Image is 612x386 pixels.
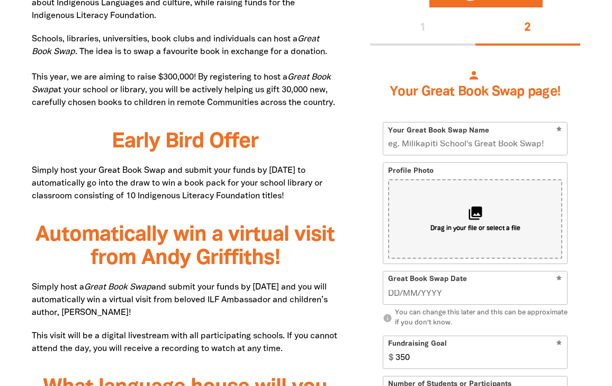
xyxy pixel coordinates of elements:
button: Stage 2 [475,12,580,46]
input: eg. Milikapiti School's Great Book Swap! [383,122,567,155]
em: Great Book Swap [32,36,319,56]
i: info [383,313,392,323]
p: Schools, libraries, universities, book clubs and individuals can host a . The idea is to swap a f... [32,33,338,109]
span: Automatically win a virtual visit from Andy Griffiths! [35,225,335,268]
i: person [467,69,480,82]
input: Great Book Swap Date DD/MM/YYYY [388,287,562,299]
em: Great Book Swap [84,284,151,291]
input: eg. 350 [391,336,567,369]
p: You can change this later and this can be approximate if you don't know. [383,308,568,329]
em: Great Book Swap [32,74,331,94]
p: This visit will be a digital livestream with all participating schools. If you cannot attend the ... [32,330,338,355]
span: Drag in your file or select a file [430,224,520,233]
i: collections [467,205,483,221]
button: Stage 1 [370,12,475,46]
h3: Your Great Book Swap page! [383,58,568,113]
p: Simply host a and submit your funds by [DATE] and you will automatically win a virtual visit from... [32,281,338,319]
span: Early Bird Offer [112,132,258,152]
i: Required [556,276,562,286]
p: Simply host your Great Book Swap and submit your funds by [DATE] to automatically go into the dra... [32,164,338,203]
span: $ [383,336,393,369]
